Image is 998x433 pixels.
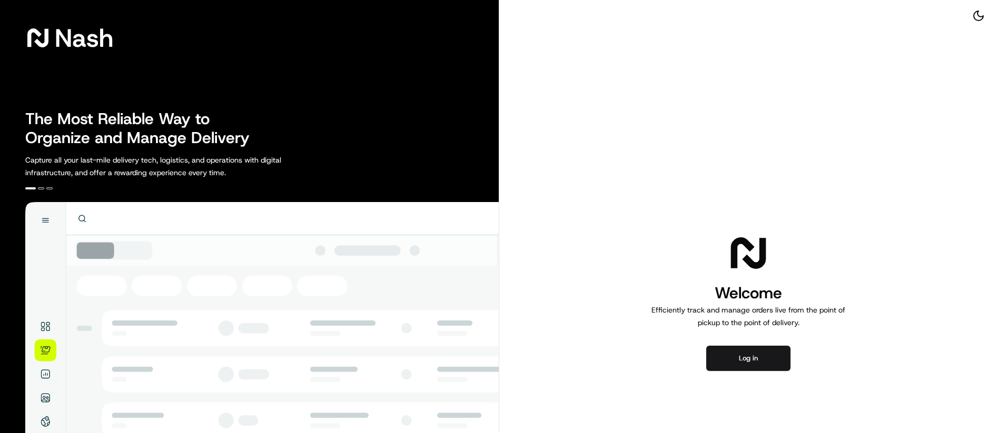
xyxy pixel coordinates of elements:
p: Efficiently track and manage orders live from the point of pickup to the point of delivery. [647,304,849,329]
h1: Welcome [647,283,849,304]
p: Capture all your last-mile delivery tech, logistics, and operations with digital infrastructure, ... [25,154,329,179]
span: Nash [55,27,113,48]
button: Log in [706,346,791,371]
h2: The Most Reliable Way to Organize and Manage Delivery [25,109,261,147]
